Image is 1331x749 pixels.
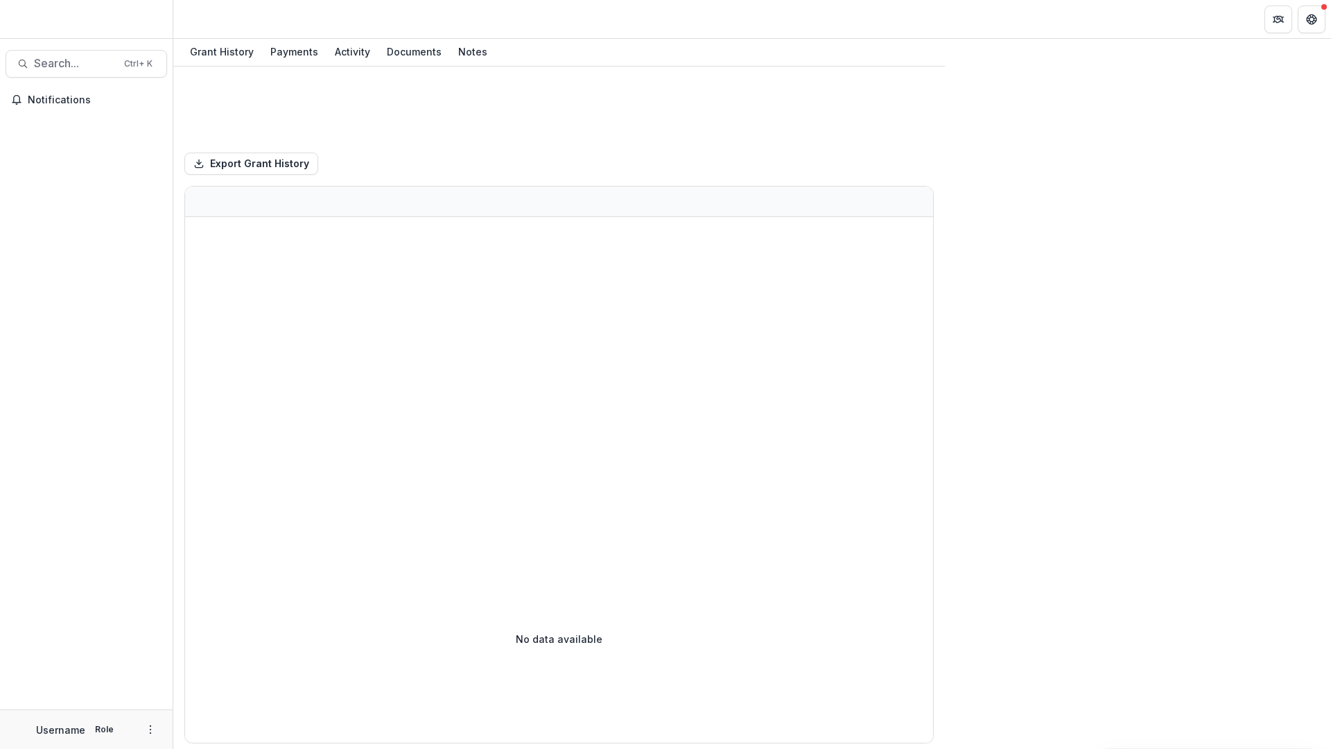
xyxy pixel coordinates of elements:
p: No data available [516,632,602,646]
a: Payments [265,39,324,66]
span: Search... [34,57,116,70]
p: Username [36,723,85,737]
button: Get Help [1298,6,1325,33]
button: Export Grant History [184,153,318,175]
button: Partners [1264,6,1292,33]
a: Activity [329,39,376,66]
button: More [142,721,159,738]
a: Grant History [184,39,259,66]
div: Activity [329,42,376,62]
div: Documents [381,42,447,62]
button: Search... [6,50,167,78]
button: Notifications [6,89,167,111]
div: Grant History [184,42,259,62]
span: Notifications [28,94,162,106]
a: Notes [453,39,493,66]
a: Documents [381,39,447,66]
p: Role [91,723,118,736]
div: Notes [453,42,493,62]
div: Payments [265,42,324,62]
div: Ctrl + K [121,56,155,71]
